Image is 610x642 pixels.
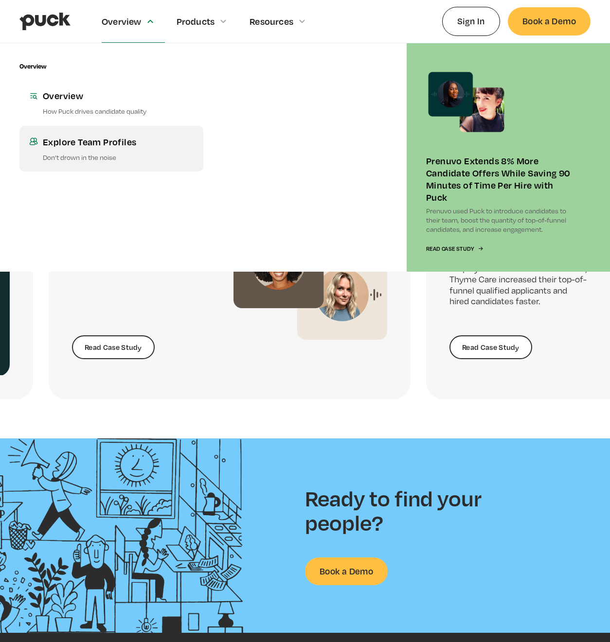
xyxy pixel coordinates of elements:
[426,206,571,234] p: Prenuvo used Puck to introduce candidates to their team, boost the quantity of top-of-funnel cand...
[72,335,155,360] a: Read Case Study
[442,7,500,35] a: Sign In
[305,557,388,585] a: Book a Demo
[102,16,142,27] div: Overview
[407,43,591,272] a: Prenuvo Extends 8% More Candidate Offers While Saving 90 Minutes of Time Per Hire with PuckPrenuv...
[43,153,194,162] p: Don’t drown in the noise
[49,158,411,399] div: 5 / 5
[19,126,203,172] a: Explore Team ProfilesDon’t drown in the noise
[250,16,293,27] div: Resources
[305,486,500,534] h2: Ready to find your people?
[43,136,194,148] div: Explore Team Profiles
[177,16,215,27] div: Products
[19,80,203,125] a: OverviewHow Puck drives candidate quality
[19,63,46,70] div: Overview
[508,7,591,35] a: Book a Demo
[43,89,194,102] div: Overview
[449,253,588,307] p: With improved storytelling and employer brand content from Puck, Thyme Care increased their top-o...
[426,246,474,252] div: Read Case Study
[449,335,532,360] a: Read Case Study
[426,155,571,203] div: Prenuvo Extends 8% More Candidate Offers While Saving 90 Minutes of Time Per Hire with Puck
[43,106,194,116] p: How Puck drives candidate quality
